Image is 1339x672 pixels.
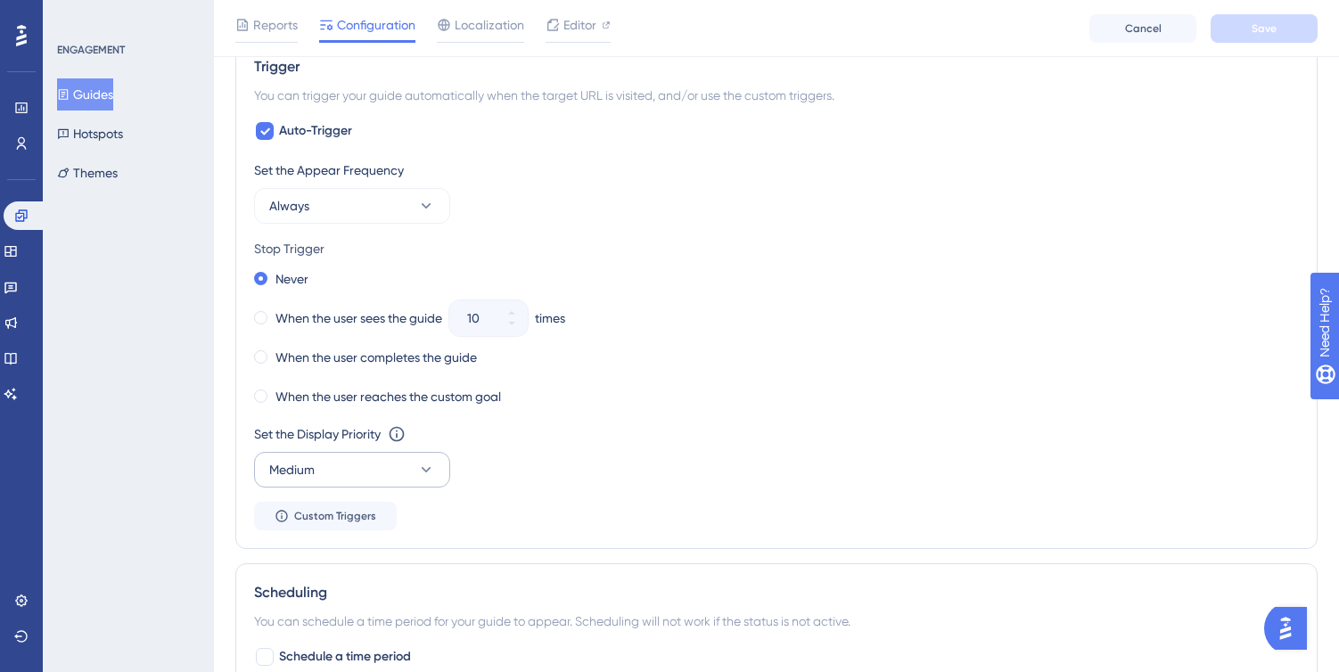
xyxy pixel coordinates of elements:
span: Schedule a time period [279,646,411,668]
div: times [535,307,565,329]
iframe: UserGuiding AI Assistant Launcher [1264,602,1318,655]
span: Always [269,195,309,217]
span: Localization [455,14,524,36]
div: You can trigger your guide automatically when the target URL is visited, and/or use the custom tr... [254,85,1299,106]
span: Auto-Trigger [279,120,352,142]
span: Save [1252,21,1277,36]
label: When the user completes the guide [275,347,477,368]
button: Hotspots [57,118,123,150]
button: Medium [254,452,450,488]
div: Set the Appear Frequency [254,160,1299,181]
button: Always [254,188,450,224]
span: Medium [269,459,315,480]
div: Scheduling [254,582,1299,603]
div: You can schedule a time period for your guide to appear. Scheduling will not work if the status i... [254,611,1299,632]
label: Never [275,268,308,290]
button: Custom Triggers [254,502,397,530]
label: When the user reaches the custom goal [275,386,501,407]
button: Save [1211,14,1318,43]
span: Custom Triggers [294,509,376,523]
label: When the user sees the guide [275,307,442,329]
div: Trigger [254,56,1299,78]
span: Cancel [1125,21,1162,36]
span: Editor [563,14,596,36]
span: Need Help? [42,4,111,26]
div: Stop Trigger [254,238,1299,259]
button: Cancel [1089,14,1196,43]
span: Configuration [337,14,415,36]
div: Set the Display Priority [254,423,381,445]
div: ENGAGEMENT [57,43,125,57]
button: Themes [57,157,118,189]
button: Guides [57,78,113,111]
span: Reports [253,14,298,36]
